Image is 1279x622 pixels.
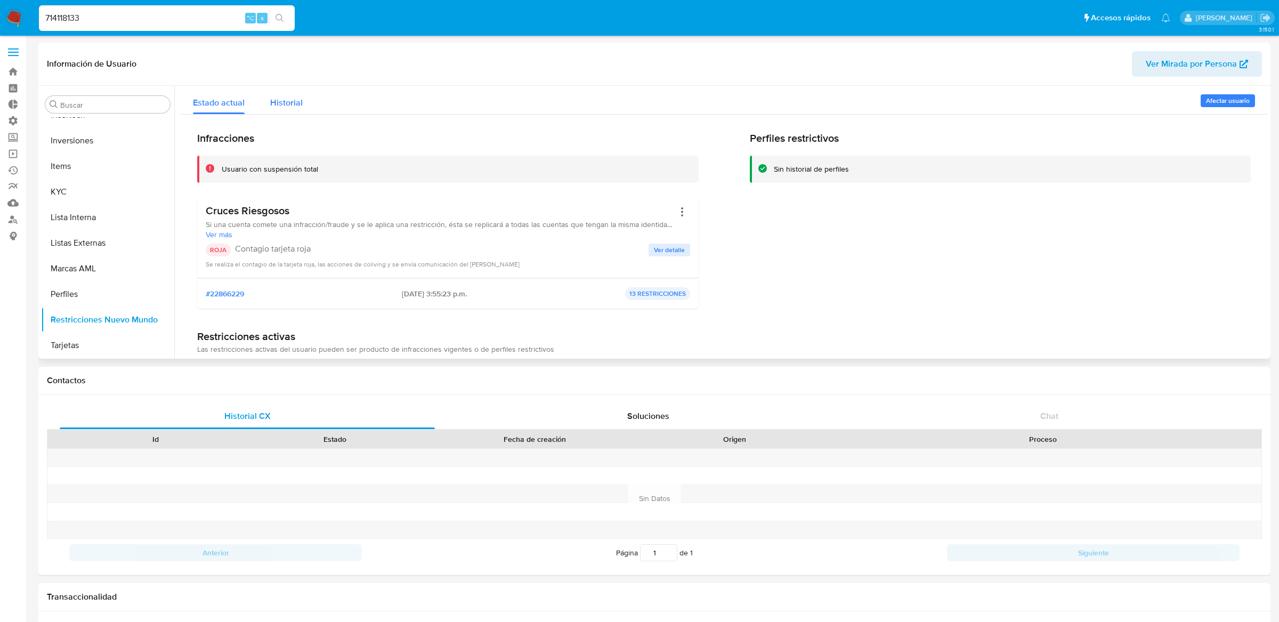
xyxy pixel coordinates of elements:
[41,256,174,281] button: Marcas AML
[39,11,295,25] input: Buscar usuario o caso...
[432,434,637,445] div: Fecha de creación
[50,100,58,109] button: Buscar
[60,100,166,110] input: Buscar
[41,230,174,256] button: Listas Externas
[1260,12,1271,23] a: Salir
[246,13,254,23] span: ⌥
[224,410,271,422] span: Historial CX
[947,544,1240,561] button: Siguiente
[41,179,174,205] button: KYC
[261,13,264,23] span: s
[616,544,693,561] span: Página de
[47,592,1262,602] h1: Transaccionalidad
[41,281,174,307] button: Perfiles
[74,434,238,445] div: Id
[1161,13,1170,22] a: Notificaciones
[69,544,362,561] button: Anterior
[41,333,174,358] button: Tarjetas
[1146,51,1237,77] span: Ver Mirada por Persona
[1091,12,1151,23] span: Accesos rápidos
[47,375,1262,386] h1: Contactos
[831,434,1254,445] div: Proceso
[652,434,816,445] div: Origen
[47,59,136,69] h1: Información de Usuario
[690,547,693,558] span: 1
[627,410,669,422] span: Soluciones
[1132,51,1262,77] button: Ver Mirada por Persona
[41,205,174,230] button: Lista Interna
[253,434,417,445] div: Estado
[1196,13,1256,23] p: eric.malcangi@mercadolibre.com
[41,307,174,333] button: Restricciones Nuevo Mundo
[269,11,290,26] button: search-icon
[41,154,174,179] button: Items
[1040,410,1058,422] span: Chat
[41,128,174,154] button: Inversiones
